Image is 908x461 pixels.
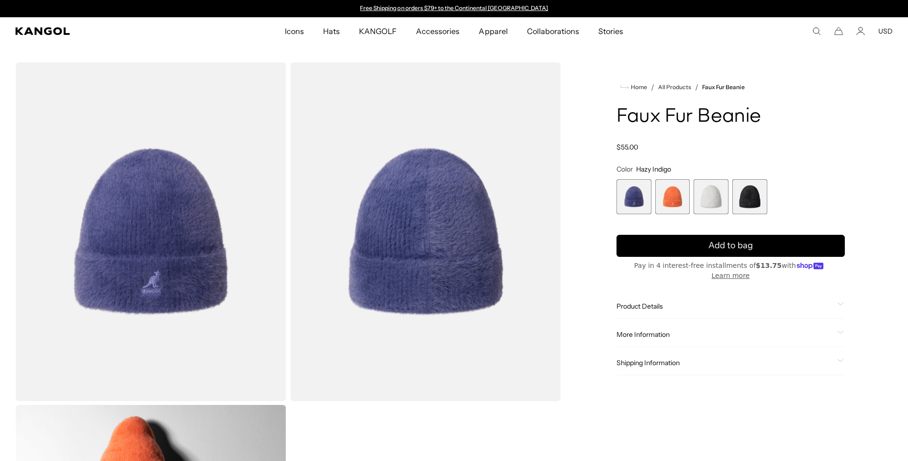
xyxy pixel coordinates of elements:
[691,81,698,93] li: /
[812,27,821,35] summary: Search here
[629,84,647,91] span: Home
[834,27,843,35] button: Cart
[598,17,623,45] span: Stories
[732,179,767,214] div: 4 of 4
[636,165,671,173] span: Hazy Indigo
[360,4,548,12] a: Free Shipping on orders $79+ to the Continental [GEOGRAPHIC_DATA]
[323,17,340,45] span: Hats
[359,17,397,45] span: KANGOLF
[732,179,767,214] label: Black
[617,358,833,367] span: Shipping Information
[15,62,286,401] img: color-hazy-indigo
[589,17,633,45] a: Stories
[620,83,647,92] a: Home
[617,330,833,339] span: More Information
[356,5,553,12] div: Announcement
[416,17,460,45] span: Accessories
[617,106,845,127] h1: Faux Fur Beanie
[708,239,753,252] span: Add to bag
[356,5,553,12] div: 1 of 2
[469,17,517,45] a: Apparel
[527,17,579,45] span: Collaborations
[285,17,304,45] span: Icons
[658,84,691,91] a: All Products
[655,179,690,214] div: 2 of 4
[314,17,349,45] a: Hats
[694,179,729,214] div: 3 of 4
[655,179,690,214] label: Coral Flame
[406,17,469,45] a: Accessories
[290,62,561,401] img: color-hazy-indigo
[275,17,314,45] a: Icons
[356,5,553,12] slideshow-component: Announcement bar
[878,27,893,35] button: USD
[517,17,589,45] a: Collaborations
[617,165,633,173] span: Color
[349,17,406,45] a: KANGOLF
[647,81,654,93] li: /
[617,235,845,257] button: Add to bag
[694,179,729,214] label: Ivory
[479,17,507,45] span: Apparel
[617,302,833,311] span: Product Details
[617,179,651,214] label: Hazy Indigo
[617,179,651,214] div: 1 of 4
[702,84,744,91] a: Faux Fur Beanie
[15,27,189,35] a: Kangol
[617,81,845,93] nav: breadcrumbs
[856,27,865,35] a: Account
[617,143,638,151] span: $55.00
